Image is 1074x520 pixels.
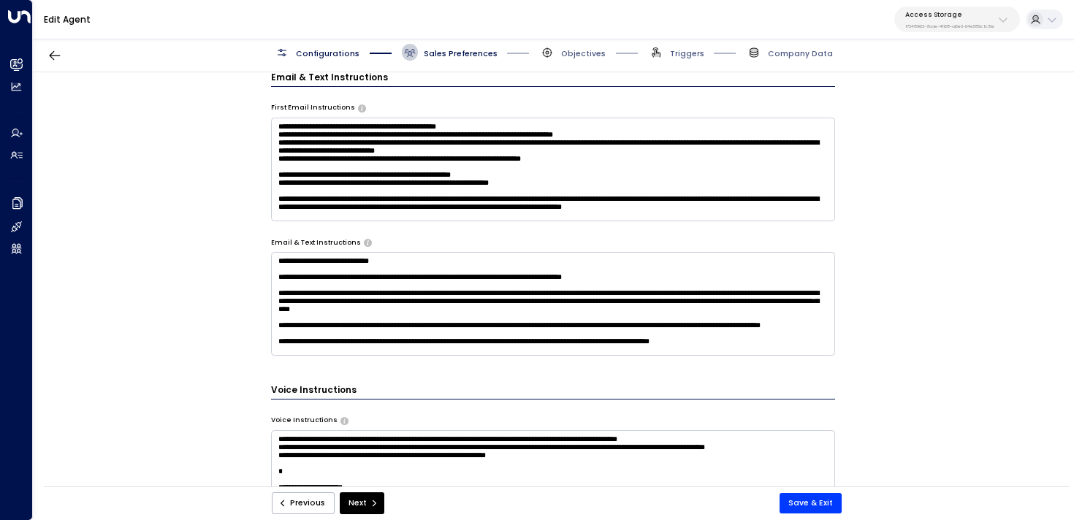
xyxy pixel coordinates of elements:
button: Next [340,492,384,514]
button: Save & Exit [780,493,842,513]
button: Access Storage17248963-7bae-4f68-a6e0-04e589c1c15e [894,7,1020,32]
button: Specify instructions for the agent's first email only, such as introductory content, special offe... [358,104,366,112]
h3: Email & Text Instructions [271,71,836,87]
p: Access Storage [905,10,994,19]
label: Email & Text Instructions [271,238,361,248]
label: Voice Instructions [271,416,338,426]
button: Previous [272,492,335,514]
span: Triggers [670,48,704,59]
button: Provide specific instructions for phone conversations, such as tone, pacing, information to empha... [340,417,349,424]
span: Objectives [561,48,606,59]
button: Provide any specific instructions you want the agent to follow only when responding to leads via ... [364,239,372,246]
p: 17248963-7bae-4f68-a6e0-04e589c1c15e [905,23,994,29]
span: Configurations [296,48,359,59]
h3: Voice Instructions [271,383,836,399]
span: Company Data [768,48,833,59]
a: Edit Agent [44,13,91,26]
span: Sales Preferences [424,48,498,59]
label: First Email Instructions [271,103,355,113]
